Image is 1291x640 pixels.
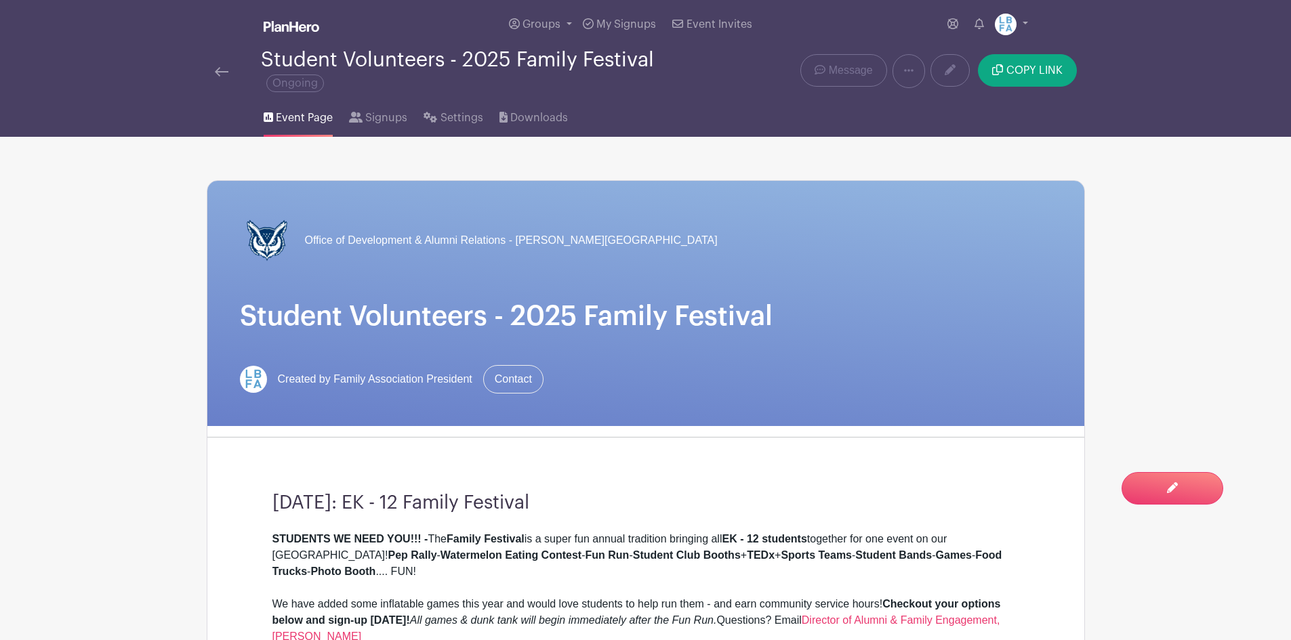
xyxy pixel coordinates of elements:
a: Event Page [264,93,333,137]
strong: Fun Run [586,549,630,561]
a: Signups [349,93,407,137]
span: Groups [522,19,560,30]
span: My Signups [596,19,656,30]
strong: Photo Booth [310,566,375,577]
span: Event Page [276,110,333,126]
strong: Food Trucks [272,549,1002,577]
button: COPY LINK [978,54,1076,87]
strong: TEDx [747,549,775,561]
span: Ongoing [266,74,324,92]
img: FINAL%20mascot%207.28%20(1).png [240,213,294,268]
div: Student Volunteers - 2025 Family Festival [261,49,700,93]
span: Created by Family Association President [278,371,472,387]
strong: STUDENTS WE NEED YOU!!! - [272,533,428,545]
a: Contact [483,365,544,393]
strong: Student Bands [855,549,932,561]
em: All games & dunk tank will begin immediately after the Fun Run. [410,614,717,626]
span: Office of Development & Alumni Relations - [PERSON_NAME][GEOGRAPHIC_DATA] [305,232,718,249]
span: Event Invites [687,19,752,30]
span: Signups [365,110,407,126]
img: LBFArev.png [240,366,267,393]
h3: [DATE]: EK - 12 Family Festival [272,492,1019,515]
strong: EK - 12 students [722,533,806,545]
a: Settings [424,93,483,137]
strong: Pep Rally [388,549,437,561]
span: COPY LINK [1006,65,1063,76]
span: Settings [440,110,483,126]
span: Downloads [510,110,568,126]
strong: Family Festival [447,533,525,545]
img: LBFArev.png [995,14,1017,35]
img: back-arrow-29a5d9b10d5bd6ae65dc969a981735edf675c4d7a1fe02e03b50dbd4ba3cdb55.svg [215,67,228,77]
strong: Watermelon Eating Contest [440,549,581,561]
a: Downloads [499,93,568,137]
img: logo_white-6c42ec7e38ccf1d336a20a19083b03d10ae64f83f12c07503d8b9e83406b4c7d.svg [264,21,319,32]
span: Message [829,62,873,79]
strong: Checkout your options below and sign-up [DATE]! [272,598,1001,626]
strong: Games [936,549,972,561]
a: Message [800,54,886,87]
h1: Student Volunteers - 2025 Family Festival [240,300,1052,333]
strong: Student Club Booths [633,549,741,561]
strong: Sports Teams [781,549,852,561]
